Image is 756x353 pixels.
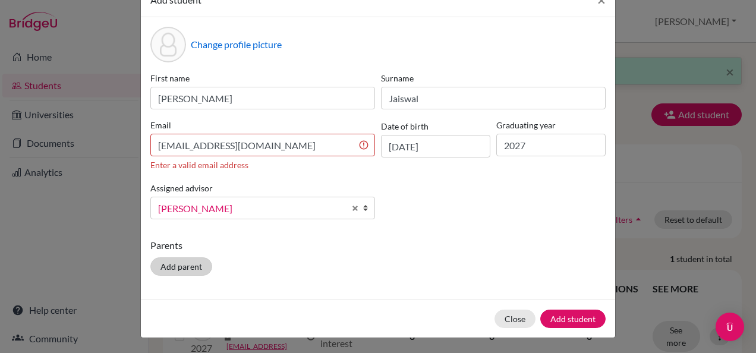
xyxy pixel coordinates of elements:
label: Surname [381,72,606,84]
label: Graduating year [496,119,606,131]
button: Add student [540,310,606,328]
p: Parents [150,238,606,253]
label: Date of birth [381,120,429,133]
label: Assigned advisor [150,182,213,194]
button: Close [494,310,535,328]
label: First name [150,72,375,84]
input: dd/mm/yyyy [381,135,490,157]
span: [PERSON_NAME] [158,201,345,216]
div: Enter a valid email address [150,159,375,171]
div: Profile picture [150,27,186,62]
label: Email [150,119,375,131]
div: Open Intercom Messenger [716,313,744,341]
button: Add parent [150,257,212,276]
